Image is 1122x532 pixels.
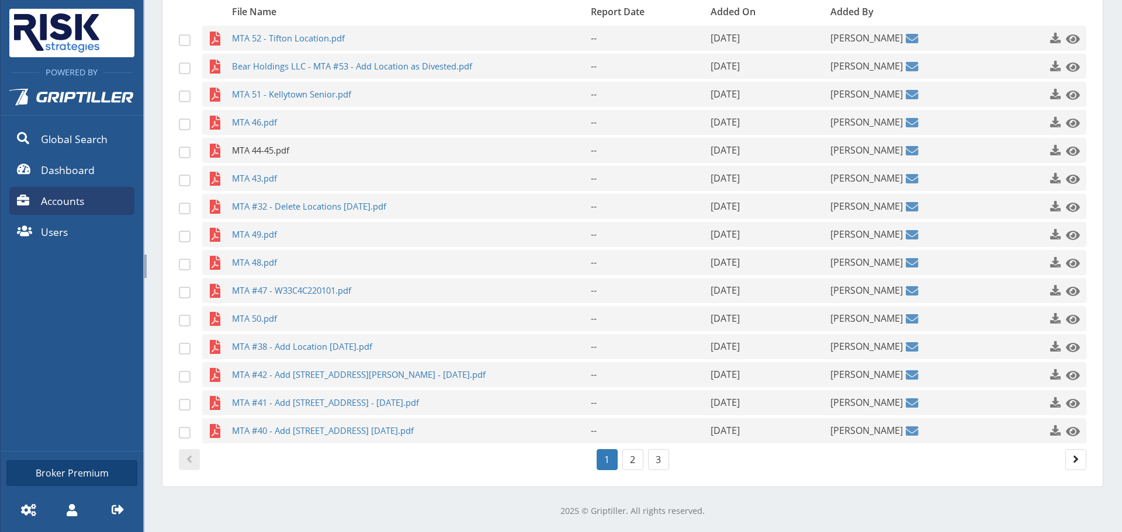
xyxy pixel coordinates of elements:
[648,449,669,470] a: Page 3.
[830,362,903,387] span: [PERSON_NAME]
[830,166,903,191] span: [PERSON_NAME]
[228,4,587,20] div: File Name
[591,200,597,213] span: --
[591,284,597,297] span: --
[707,4,827,20] div: Added On
[9,9,104,57] img: Risk Strategies Company
[1062,168,1078,189] a: Click to preview this file
[1062,308,1078,329] a: Click to preview this file
[711,256,740,269] span: [DATE]
[9,187,134,215] a: Accounts
[830,306,903,331] span: [PERSON_NAME]
[591,228,597,241] span: --
[591,116,597,128] span: --
[1062,56,1078,77] a: Click to preview this file
[1065,449,1086,470] a: Page 2.
[711,88,740,100] span: [DATE]
[232,166,545,191] span: MTA 43.pdf
[830,250,903,275] span: [PERSON_NAME]
[232,278,545,303] span: MTA #47 - W33C4C220101.pdf
[232,222,545,247] span: MTA 49.pdf
[591,396,597,409] span: --
[830,390,903,415] span: [PERSON_NAME]
[711,228,740,241] span: [DATE]
[232,390,545,415] span: MTA #41 - Add [STREET_ADDRESS] - [DATE].pdf
[830,334,903,359] span: [PERSON_NAME]
[591,424,597,437] span: --
[232,250,545,275] span: MTA 48.pdf
[830,222,903,247] span: [PERSON_NAME]
[1062,392,1078,413] a: Click to preview this file
[591,60,597,72] span: --
[711,172,740,185] span: [DATE]
[41,224,68,239] span: Users
[1062,196,1078,217] a: Click to preview this file
[827,4,998,20] div: Added By
[830,54,903,79] span: [PERSON_NAME]
[1062,364,1078,385] a: Click to preview this file
[711,396,740,409] span: [DATE]
[591,312,597,325] span: --
[622,449,643,470] a: Page 2.
[1062,112,1078,133] a: Click to preview this file
[1062,252,1078,273] a: Click to preview this file
[591,256,597,269] span: --
[9,218,134,246] a: Users
[711,284,740,297] span: [DATE]
[587,4,707,20] div: Report Date
[830,418,903,443] span: [PERSON_NAME]
[830,26,903,51] span: [PERSON_NAME]
[1062,84,1078,105] a: Click to preview this file
[830,194,903,219] span: [PERSON_NAME]
[179,449,200,470] a: Page 0.
[1062,420,1078,441] a: Click to preview this file
[232,194,545,219] span: MTA #32 - Delete Locations [DATE].pdf
[9,125,134,153] a: Global Search
[1062,140,1078,161] a: Click to preview this file
[591,144,597,157] span: --
[232,138,545,163] span: MTA 44-45.pdf
[711,424,740,437] span: [DATE]
[591,172,597,185] span: --
[232,26,545,51] span: MTA 52 - Tifton Location.pdf
[232,110,545,135] span: MTA 46.pdf
[232,418,545,443] span: MTA #40 - Add [STREET_ADDRESS] [DATE].pdf
[232,306,545,331] span: MTA 50.pdf
[1,79,143,122] a: Griptiller
[40,67,103,78] span: Powered By
[41,193,84,208] span: Accounts
[830,82,903,107] span: [PERSON_NAME]
[232,362,545,387] span: MTA #42 - Add [STREET_ADDRESS][PERSON_NAME] - [DATE].pdf
[1062,28,1078,49] a: Click to preview this file
[711,340,740,353] span: [DATE]
[591,340,597,353] span: --
[1062,224,1078,245] a: Click to preview this file
[711,312,740,325] span: [DATE]
[1062,336,1078,357] a: Click to preview this file
[711,144,740,157] span: [DATE]
[6,460,137,486] a: Broker Premium
[711,368,740,381] span: [DATE]
[9,156,134,184] a: Dashboard
[1062,280,1078,301] a: Click to preview this file
[232,54,545,79] span: Bear Holdings LLC - MTA #53 - Add Location as Divested.pdf
[232,82,545,107] span: MTA 51 - Kellytown Senior.pdf
[232,334,545,359] span: MTA #38 - Add Location [DATE].pdf
[830,138,903,163] span: [PERSON_NAME]
[591,368,597,381] span: --
[41,162,95,178] span: Dashboard
[711,116,740,128] span: [DATE]
[711,60,740,72] span: [DATE]
[591,88,597,100] span: --
[830,110,903,135] span: [PERSON_NAME]
[711,200,740,213] span: [DATE]
[830,278,903,303] span: [PERSON_NAME]
[162,505,1103,517] p: 2025 © Griptiller. All rights reserved.
[591,32,597,44] span: --
[41,131,108,147] span: Global Search
[711,32,740,44] span: [DATE]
